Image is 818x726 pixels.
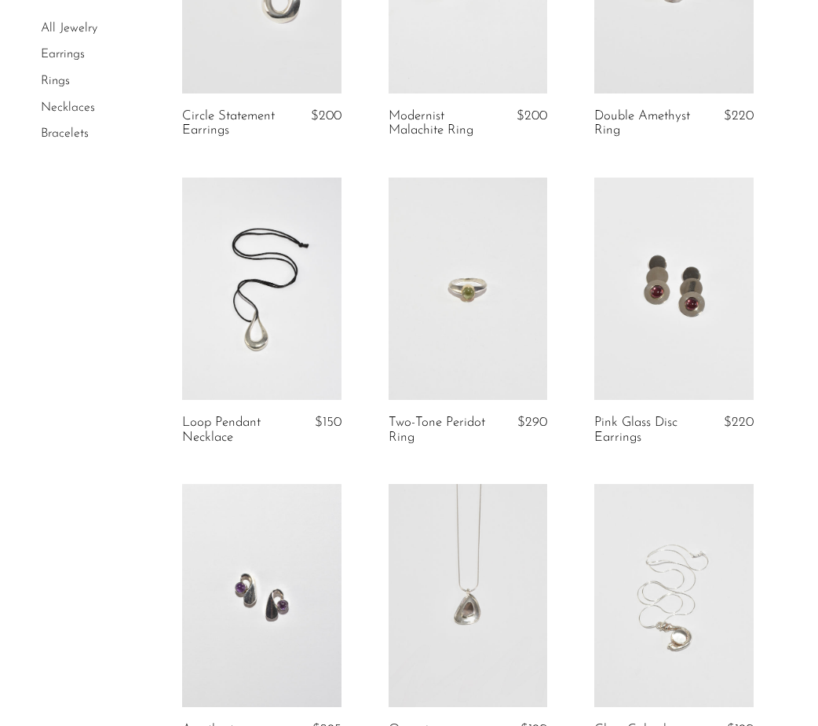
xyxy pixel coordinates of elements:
[724,416,754,429] span: $220
[41,75,70,87] a: Rings
[389,416,491,445] a: Two-Tone Peridot Ring
[389,109,491,138] a: Modernist Malachite Ring
[41,101,95,114] a: Necklaces
[182,416,284,445] a: Loop Pendant Necklace
[311,109,341,123] span: $200
[41,22,97,35] a: All Jewelry
[315,416,341,429] span: $150
[517,416,547,429] span: $290
[182,109,284,138] a: Circle Statement Earrings
[41,49,85,61] a: Earrings
[594,109,696,138] a: Double Amethyst Ring
[41,127,89,140] a: Bracelets
[517,109,547,123] span: $200
[594,416,696,445] a: Pink Glass Disc Earrings
[724,109,754,123] span: $220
